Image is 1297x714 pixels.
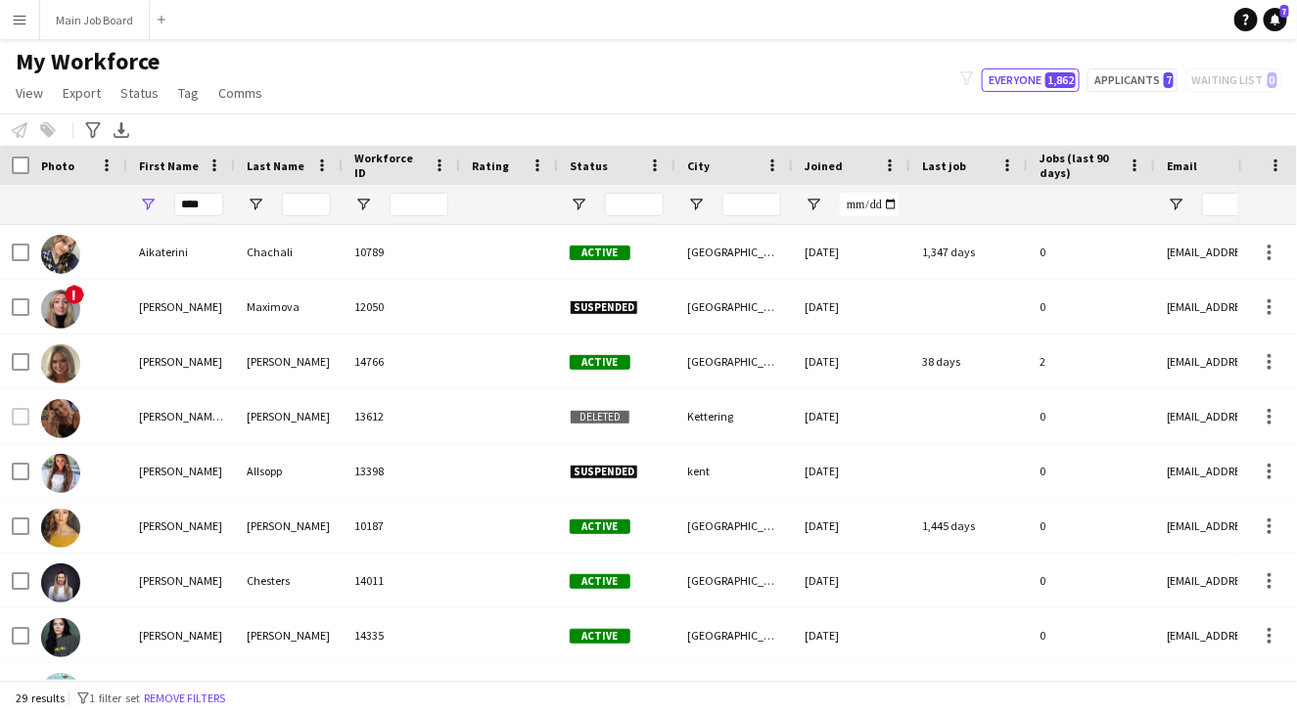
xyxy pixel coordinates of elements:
div: [DATE] [793,280,910,334]
div: Maximova [235,280,343,334]
div: Allsopp [235,444,343,498]
div: [DATE] [793,608,910,662]
div: [PERSON_NAME] [235,608,343,662]
input: Status Filter Input [605,193,664,216]
div: [PERSON_NAME] [127,608,235,662]
img: Kate Allsopp [41,454,80,493]
span: 7 [1280,5,1289,18]
img: Emily-Kate Owen [41,344,80,383]
div: 14335 [343,608,460,662]
span: Status [570,158,608,173]
div: 13612 [343,389,460,443]
div: [GEOGRAPHIC_DATA] [675,335,793,388]
a: Status [113,80,166,106]
input: Workforce ID Filter Input [390,193,448,216]
span: Status [120,84,159,102]
div: 38 days [910,335,1028,388]
button: Open Filter Menu [1167,196,1184,213]
div: Aikaterini [127,225,235,279]
a: Comms [210,80,270,106]
span: Active [570,355,630,370]
input: City Filter Input [722,193,781,216]
span: My Workforce [16,47,160,76]
button: Open Filter Menu [247,196,264,213]
span: City [687,158,710,173]
button: Open Filter Menu [354,196,372,213]
button: Open Filter Menu [805,196,822,213]
span: First Name [139,158,199,173]
div: [PERSON_NAME] [235,335,343,388]
div: 12050 [343,280,460,334]
div: [DATE] [793,225,910,279]
div: 0 [1028,499,1155,553]
span: Active [570,629,630,644]
span: 7 [1164,72,1174,88]
span: Rating [472,158,509,173]
div: Chachali [235,225,343,279]
img: Kasia (Kate) Underwood [41,399,80,438]
input: Joined Filter Input [840,193,899,216]
input: First Name Filter Input [174,193,223,216]
div: 1,347 days [910,225,1028,279]
div: 0 [1028,225,1155,279]
div: 0 [1028,608,1155,662]
button: Applicants7 [1088,68,1178,92]
div: [GEOGRAPHIC_DATA] [675,608,793,662]
span: Suspended [570,465,638,479]
span: 1 filter set [89,691,140,705]
span: Export [63,84,101,102]
div: Chesters [235,554,343,607]
div: 0 [1028,389,1155,443]
div: [GEOGRAPHIC_DATA] [675,280,793,334]
div: 0 [1028,554,1155,607]
app-action-btn: Advanced filters [81,118,105,142]
a: 7 [1264,8,1287,31]
div: [PERSON_NAME] ([PERSON_NAME]) [127,389,235,443]
span: Tag [178,84,199,102]
div: 14011 [343,554,460,607]
div: [PERSON_NAME] [127,499,235,553]
span: Active [570,519,630,534]
img: KATE DAVIES [41,673,80,712]
button: Main Job Board [40,1,150,39]
span: Photo [41,158,74,173]
a: Export [55,80,109,106]
span: View [16,84,43,102]
span: Active [570,574,630,589]
div: 10789 [343,225,460,279]
div: 13398 [343,444,460,498]
div: [DATE] [793,554,910,607]
div: [DATE] [793,499,910,553]
div: [PERSON_NAME] [235,499,343,553]
div: [DATE] [793,444,910,498]
div: kent [675,444,793,498]
div: [GEOGRAPHIC_DATA] [675,554,793,607]
img: Ekaterina Maximova [41,290,80,329]
img: Kate Craig [41,618,80,657]
span: Jobs (last 90 days) [1040,151,1120,180]
div: 0 [1028,280,1155,334]
a: Tag [170,80,207,106]
div: [GEOGRAPHIC_DATA] [675,499,793,553]
div: [PERSON_NAME] [127,554,235,607]
img: Kate Ashman [41,509,80,548]
span: Deleted [570,410,630,424]
button: Open Filter Menu [687,196,705,213]
a: View [8,80,51,106]
div: [PERSON_NAME] [127,280,235,334]
span: Joined [805,158,843,173]
span: Comms [218,84,262,102]
input: Row Selection is disabled for this row (unchecked) [12,408,29,425]
div: [DATE] [793,335,910,388]
span: Email [1167,158,1198,173]
span: ! [65,285,84,304]
div: 0 [1028,444,1155,498]
span: Last job [922,158,966,173]
button: Everyone1,862 [982,68,1080,92]
div: 10187 [343,499,460,553]
input: Last Name Filter Input [282,193,331,216]
button: Open Filter Menu [570,196,587,213]
span: Last Name [247,158,304,173]
img: Kate Chesters [41,563,80,602]
div: 1,445 days [910,499,1028,553]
